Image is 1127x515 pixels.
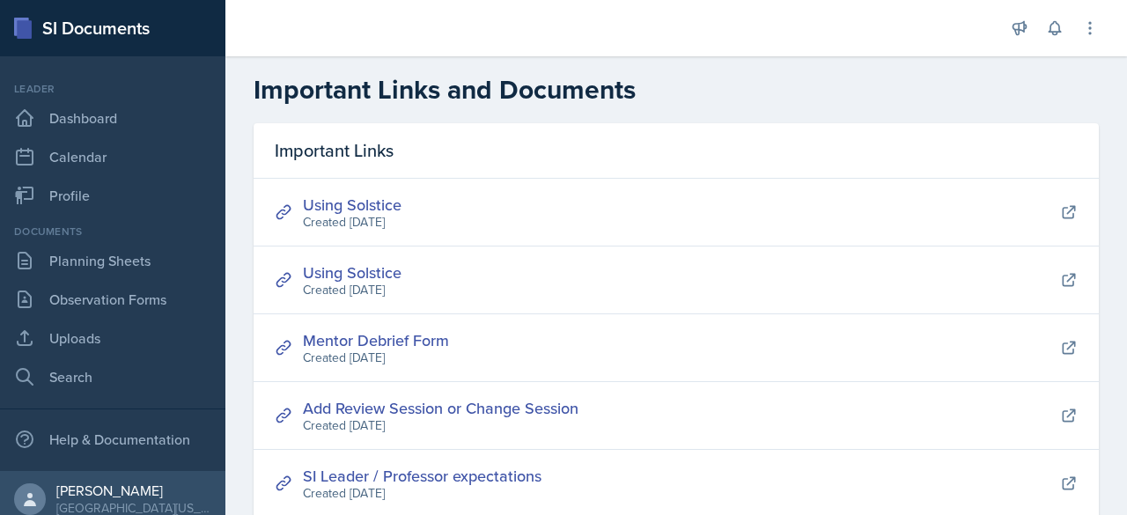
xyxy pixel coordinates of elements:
[303,329,449,351] a: Mentor Debrief Form
[7,100,218,136] a: Dashboard
[7,178,218,213] a: Profile
[303,465,541,487] a: SI Leader / Professor expectations
[7,320,218,356] a: Uploads
[7,282,218,317] a: Observation Forms
[275,137,394,164] span: Important Links
[303,281,401,299] div: Created [DATE]
[56,482,211,499] div: [PERSON_NAME]
[303,261,401,283] a: Using Solstice
[303,484,541,503] div: Created [DATE]
[303,397,578,419] a: Add Review Session or Change Session
[254,74,1099,106] h2: Important Links and Documents
[303,416,578,435] div: Created [DATE]
[7,422,218,457] div: Help & Documentation
[7,359,218,394] a: Search
[7,224,218,239] div: Documents
[7,139,218,174] a: Calendar
[303,194,401,216] a: Using Solstice
[303,349,449,367] div: Created [DATE]
[303,213,401,232] div: Created [DATE]
[7,81,218,97] div: Leader
[7,243,218,278] a: Planning Sheets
